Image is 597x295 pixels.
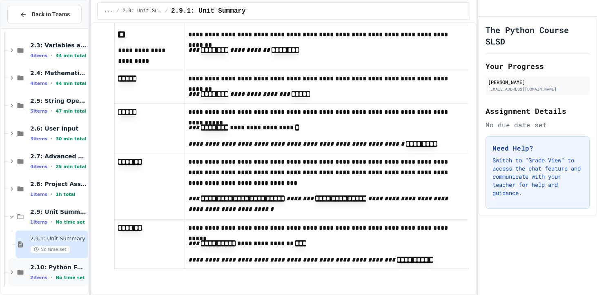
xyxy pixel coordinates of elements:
span: 1 items [30,220,47,225]
span: No time set [56,220,85,225]
h2: Assignment Details [486,105,590,117]
h2: Your Progress [486,60,590,72]
span: • [51,52,52,59]
span: 1 items [30,192,47,197]
span: 2 items [30,275,47,280]
span: / [165,8,168,14]
div: [PERSON_NAME] [488,78,587,86]
span: 4 items [30,81,47,86]
span: 1h total [56,192,76,197]
span: Back to Teams [32,10,70,19]
span: 5 items [30,109,47,114]
span: 2.8: Project Assessment - Mad Libs [30,180,87,188]
span: 2.3: Variables and Data Types [30,42,87,49]
span: 2.10: Python Fundamentals Exam [30,264,87,271]
span: 2.9.1: Unit Summary [30,235,87,242]
span: • [51,135,52,142]
span: 2.9: Unit Summary [123,8,162,14]
span: 4 items [30,53,47,58]
p: Switch to "Grade View" to access the chat feature and communicate with your teacher for help and ... [492,156,583,197]
div: No due date set [486,120,590,130]
span: 2.6: User Input [30,125,87,132]
span: / [116,8,119,14]
span: No time set [56,275,85,280]
div: [EMAIL_ADDRESS][DOMAIN_NAME] [488,86,587,92]
span: • [51,219,52,225]
span: 30 min total [56,136,86,142]
span: 44 min total [56,53,86,58]
span: • [51,191,52,197]
span: 2.5: String Operators [30,97,87,104]
span: 4 items [30,164,47,169]
span: • [51,80,52,87]
span: No time set [30,246,70,253]
span: 47 min total [56,109,86,114]
span: • [51,274,52,281]
h1: The Python Course SLSD [486,24,590,47]
span: 25 min total [56,164,86,169]
span: ... [104,8,113,14]
span: • [51,163,52,170]
span: 2.7: Advanced Math [30,153,87,160]
h3: Need Help? [492,143,583,153]
span: 44 min total [56,81,86,86]
span: 2.4: Mathematical Operators [30,69,87,77]
span: 2.9.1: Unit Summary [171,6,245,16]
span: 2.9: Unit Summary [30,208,87,215]
span: • [51,108,52,114]
button: Back to Teams [7,6,82,23]
span: 3 items [30,136,47,142]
